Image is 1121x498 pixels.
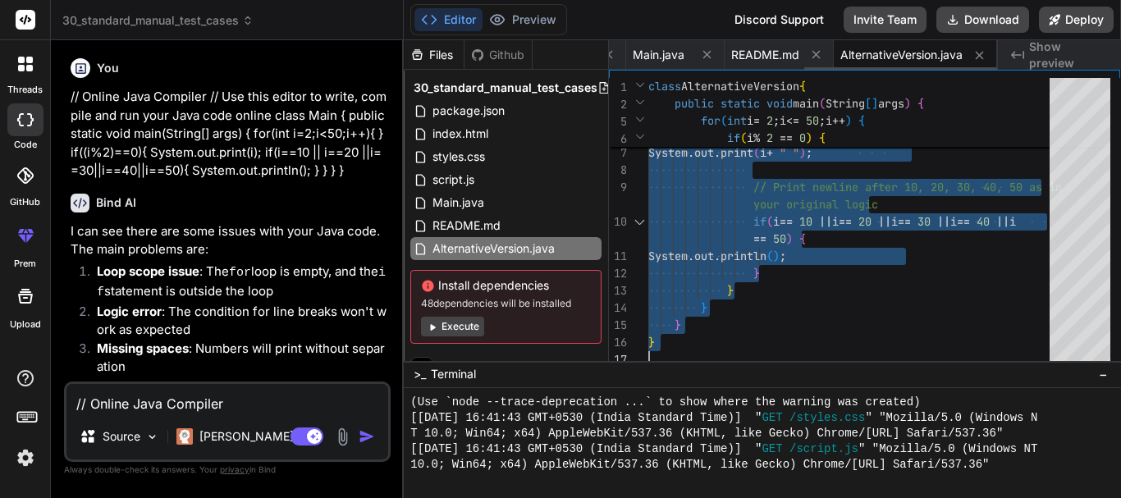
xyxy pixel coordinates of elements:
span: AlternativeVersion.java [840,47,963,63]
span: [[DATE] 16:41:43 GMT+0530 (India Standard Time)] " [410,441,762,457]
span: = [753,113,760,128]
div: 11 [609,248,627,265]
span: >_ [414,366,426,382]
span: README.md [431,216,502,235]
span: i [826,113,832,128]
span: } [753,266,760,281]
span: <= [786,113,799,128]
span: i [760,145,766,160]
span: i [832,214,839,229]
span: ( [819,96,826,111]
label: threads [7,83,43,97]
span: 30_standard_manual_test_cases [414,80,597,96]
div: 12 [609,265,627,282]
button: Editor [414,8,483,31]
span: 30 [917,214,931,229]
span: % [753,130,760,145]
span: 2 [766,113,773,128]
span: . [714,145,721,160]
span: 50 [806,113,819,128]
p: I can see there are some issues with your Java code. The main problems are: [71,222,387,259]
div: 14 [609,299,627,317]
span: { [917,96,924,111]
span: == [957,214,970,229]
span: { [799,231,806,246]
span: " "Mozilla/5.0 (Windows N [865,410,1037,426]
span: " "Mozilla/5.0 (Windows NT [858,441,1037,457]
div: Discord Support [725,7,834,33]
span: ] [872,96,878,111]
span: (Use `node --trace-deprecation ...` to show where the warning was created) [410,395,920,410]
div: Click to collapse the range. [629,213,650,231]
div: 17 [609,351,627,368]
span: privacy [220,464,249,474]
div: 10 [609,213,627,231]
span: System [648,249,688,263]
span: ) [786,231,793,246]
div: 9 [609,179,627,196]
span: 6 [609,130,627,148]
div: 13 [609,282,627,299]
span: 2 [609,96,627,113]
span: || [819,214,832,229]
span: ; [780,249,786,263]
span: // Print newline after 10, 20, 30, 40, 50 as in [753,180,1062,194]
span: 10 [799,214,812,229]
span: static [721,96,760,111]
button: Deploy [1039,7,1114,33]
span: 0 [799,130,806,145]
span: 30_standard_manual_test_cases [62,12,254,29]
span: GET [762,441,782,457]
div: 15 [609,317,627,334]
span: README.md [731,47,799,63]
span: 5 [609,113,627,130]
img: Claude 4 Sonnet [176,428,193,445]
span: /styles.css [789,410,865,426]
li: : The condition for line breaks won't work as expected [84,303,387,340]
span: ; [773,113,780,128]
span: 48 dependencies will be installed [421,297,591,310]
button: Invite Team [844,7,927,33]
div: Files [404,47,464,63]
div: 8 [609,162,627,179]
span: ( [766,249,773,263]
span: ) [773,249,780,263]
span: } [675,318,681,332]
span: /script.js [789,441,858,457]
span: i [747,113,753,128]
span: AlternativeVersion [681,79,799,94]
label: GitHub [10,195,40,209]
button: − [1096,361,1111,387]
span: ( [740,130,747,145]
span: public [675,96,714,111]
span: ( [766,214,773,229]
span: T 10.0; Win64; x64) AppleWebKit/537.36 (KHTML, like Gecko) Chrome/[URL] Safari/537.36" [410,426,1003,441]
span: int [727,113,747,128]
span: == [753,231,766,246]
p: Source [103,428,140,445]
span: i [747,130,753,145]
label: code [14,138,37,152]
h6: Bind AI [96,194,136,211]
span: == [839,214,852,229]
span: } [648,335,655,350]
span: . [688,145,694,160]
p: [PERSON_NAME] 4 S.. [199,428,322,445]
span: your original logic [753,197,878,212]
span: System [648,145,688,160]
span: + [766,145,773,160]
span: 20 [858,214,872,229]
span: Terminal [431,366,476,382]
span: i [1009,214,1016,229]
h6: You [97,60,119,76]
span: " " [780,145,799,160]
p: // Online Java Compiler // Use this editor to write, compile and run your Java code online class ... [71,88,387,180]
span: ) [904,96,911,111]
label: Upload [10,318,41,331]
span: ; [806,145,812,160]
strong: Loop scope issue [97,263,199,279]
span: println [721,249,766,263]
strong: Missing spaces [97,340,189,356]
span: i [773,214,780,229]
span: ) [806,130,812,145]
